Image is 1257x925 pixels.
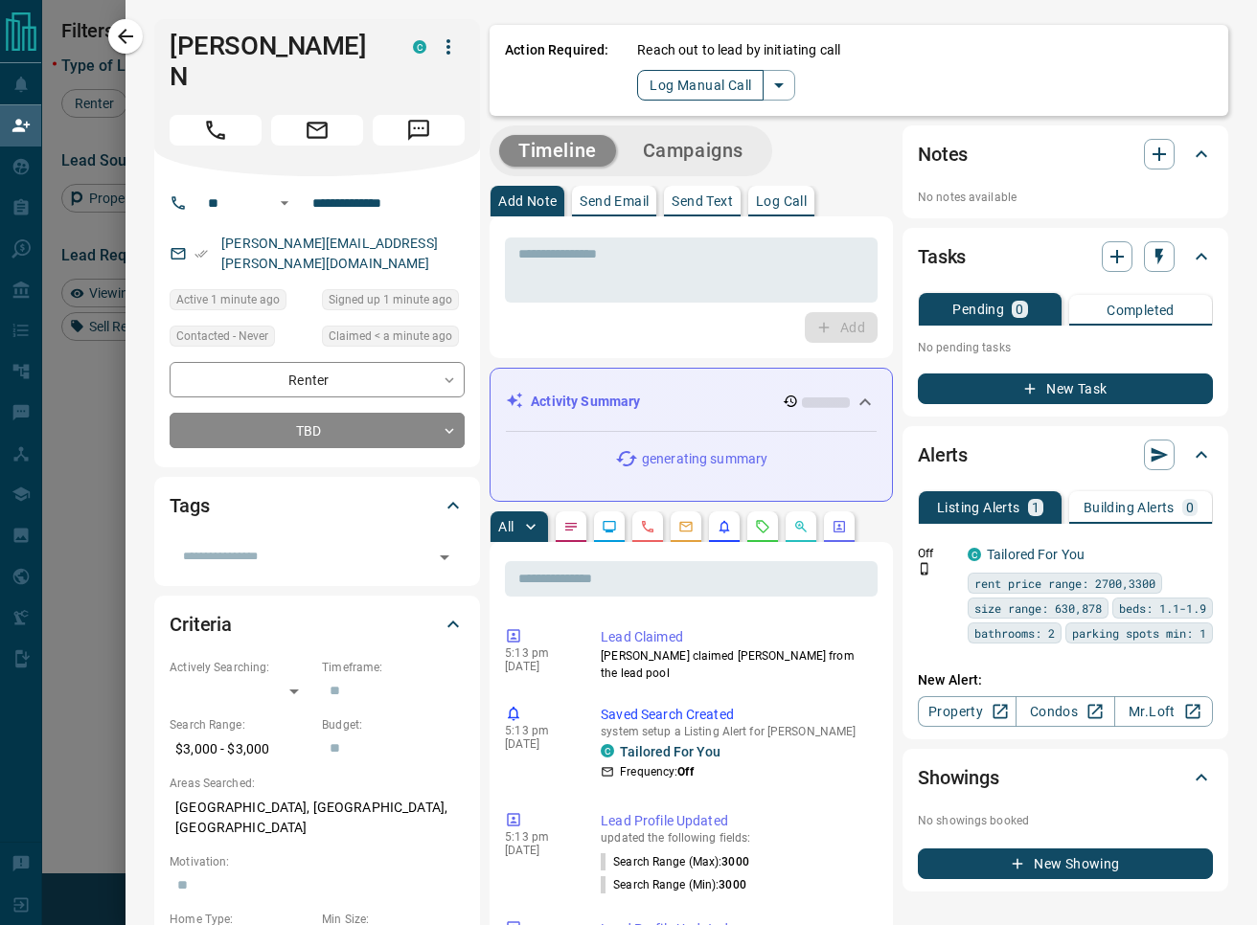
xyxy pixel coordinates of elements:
[601,831,870,845] p: updated the following fields:
[413,40,426,54] div: condos.ca
[221,236,438,271] a: [PERSON_NAME][EMAIL_ADDRESS][PERSON_NAME][DOMAIN_NAME]
[170,733,312,765] p: $3,000 - $3,000
[531,392,640,412] p: Activity Summary
[498,194,557,208] p: Add Note
[170,289,312,316] div: Fri Sep 12 2025
[329,290,452,309] span: Signed up 1 minute ago
[1032,501,1040,514] p: 1
[601,627,870,647] p: Lead Claimed
[717,519,732,534] svg: Listing Alerts
[601,744,614,757] div: condos.ca
[170,601,465,647] div: Criteria
[918,432,1213,478] div: Alerts
[918,333,1213,362] p: No pending tasks
[1084,501,1175,514] p: Building Alerts
[974,623,1055,643] span: bathrooms: 2
[1119,598,1206,618] span: beds: 1.1-1.9
[271,115,363,146] span: Email
[918,139,968,169] h2: Notes
[624,135,763,167] button: Campaigns
[170,792,465,844] p: [GEOGRAPHIC_DATA], [GEOGRAPHIC_DATA], [GEOGRAPHIC_DATA]
[918,234,1213,280] div: Tasks
[170,853,465,870] p: Motivation:
[952,303,1004,316] p: Pending
[602,519,617,534] svg: Lead Browsing Activity
[170,483,465,529] div: Tags
[756,194,807,208] p: Log Call
[1016,696,1114,727] a: Condos
[637,40,840,60] p: Reach out to lead by initiating call
[170,775,465,792] p: Areas Searched:
[637,70,764,101] button: Log Manual Call
[170,362,465,397] div: Renter
[620,744,720,759] a: Tailored For You
[918,373,1213,404] button: New Task
[974,574,1155,593] span: rent price range: 2700,3300
[1107,304,1175,317] p: Completed
[918,241,966,272] h2: Tasks
[505,40,608,101] p: Action Required:
[1186,501,1194,514] p: 0
[918,755,1213,801] div: Showings
[170,115,262,146] span: Call
[721,855,748,869] span: 3000
[1072,623,1206,643] span: parking spots min: 1
[719,878,745,891] span: 3000
[505,844,572,857] p: [DATE]
[601,725,870,738] p: system setup a Listing Alert for [PERSON_NAME]
[918,848,1213,879] button: New Showing
[170,31,384,92] h1: [PERSON_NAME] N
[601,647,870,682] p: [PERSON_NAME] claimed [PERSON_NAME] from the lead pool
[640,519,655,534] svg: Calls
[505,737,572,751] p: [DATE]
[580,194,649,208] p: Send Email
[322,289,465,316] div: Fri Sep 12 2025
[832,519,847,534] svg: Agent Actions
[499,135,616,167] button: Timeline
[918,812,1213,829] p: No showings booked
[563,519,579,534] svg: Notes
[793,519,809,534] svg: Opportunities
[968,548,981,561] div: condos.ca
[170,490,209,521] h2: Tags
[918,131,1213,177] div: Notes
[505,660,572,673] p: [DATE]
[601,853,749,870] p: Search Range (Max) :
[918,696,1017,727] a: Property
[322,716,465,733] p: Budget:
[601,876,746,893] p: Search Range (Min) :
[170,659,312,676] p: Actively Searching:
[987,547,1085,562] a: Tailored For You
[176,327,268,346] span: Contacted - Never
[273,192,296,214] button: Open
[677,765,693,778] strong: Off
[918,562,931,575] svg: Push Notification Only
[601,705,870,725] p: Saved Search Created
[505,646,572,660] p: 5:13 pm
[678,519,694,534] svg: Emails
[431,544,458,571] button: Open
[176,290,280,309] span: Active 1 minute ago
[918,762,999,793] h2: Showings
[329,327,452,346] span: Claimed < a minute ago
[505,830,572,844] p: 5:13 pm
[322,326,465,352] div: Fri Sep 12 2025
[498,520,514,533] p: All
[322,659,465,676] p: Timeframe:
[1016,303,1023,316] p: 0
[974,598,1102,618] span: size range: 630,878
[918,545,956,562] p: Off
[937,501,1020,514] p: Listing Alerts
[506,384,877,419] div: Activity Summary
[755,519,770,534] svg: Requests
[918,670,1213,690] p: New Alert:
[637,70,795,101] div: split button
[194,247,208,260] svg: Email Verified
[170,413,465,448] div: TBD
[1114,696,1213,727] a: Mr.Loft
[505,724,572,737] p: 5:13 pm
[373,115,465,146] span: Message
[918,189,1213,206] p: No notes available
[672,194,733,208] p: Send Text
[601,811,870,831] p: Lead Profile Updated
